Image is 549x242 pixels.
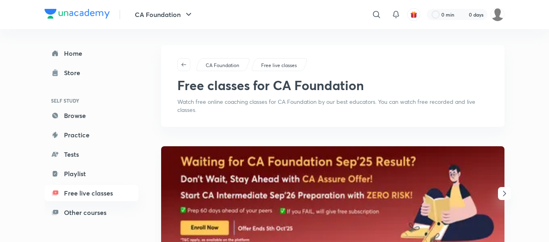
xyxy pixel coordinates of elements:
[45,146,138,162] a: Tests
[260,62,298,69] a: Free live classes
[459,11,467,19] img: streak
[45,204,138,221] a: Other courses
[64,68,85,78] div: Store
[130,6,198,23] button: CA Foundation
[45,65,138,81] a: Store
[206,62,239,69] p: CA Foundation
[45,45,138,61] a: Home
[45,185,138,201] a: Free live classes
[45,127,138,143] a: Practice
[204,62,241,69] a: CA Foundation
[261,62,297,69] p: Free live classes
[410,11,417,18] img: avatar
[177,98,488,114] p: Watch free online coaching classes for CA Foundation by our best educators. You can watch free re...
[407,8,420,21] button: avatar
[45,9,110,21] a: Company Logo
[177,78,364,93] h1: Free classes for CA Foundation
[45,166,138,182] a: Playlist
[491,8,504,21] img: Syeda Nayareen
[45,9,110,19] img: Company Logo
[45,107,138,124] a: Browse
[45,94,138,107] h6: SELF STUDY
